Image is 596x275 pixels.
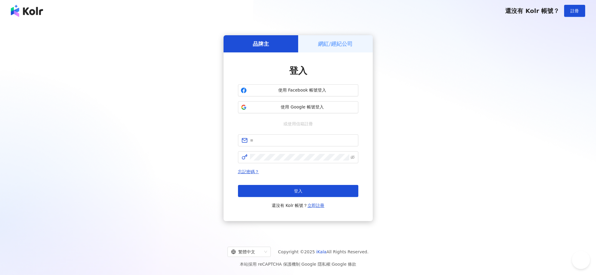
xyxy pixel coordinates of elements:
[238,101,358,113] button: 使用 Google 帳號登入
[294,189,302,193] span: 登入
[316,249,326,254] a: iKala
[279,120,317,127] span: 或使用信箱註冊
[289,65,307,76] span: 登入
[238,84,358,96] button: 使用 Facebook 帳號登入
[301,262,330,267] a: Google 隱私權
[278,248,369,255] span: Copyright © 2025 All Rights Reserved.
[231,247,262,257] div: 繁體中文
[350,155,355,159] span: eye-invisible
[253,40,269,48] h5: 品牌主
[307,203,324,208] a: 立即註冊
[330,262,332,267] span: |
[318,40,353,48] h5: 網紅/經紀公司
[249,104,356,110] span: 使用 Google 帳號登入
[249,87,356,93] span: 使用 Facebook 帳號登入
[300,262,301,267] span: |
[570,8,579,13] span: 註冊
[332,262,356,267] a: Google 條款
[238,185,358,197] button: 登入
[572,251,590,269] iframe: Help Scout Beacon - Open
[272,202,325,209] span: 還沒有 Kolr 帳號？
[564,5,585,17] button: 註冊
[238,169,259,174] a: 忘記密碼？
[240,261,356,268] span: 本站採用 reCAPTCHA 保護機制
[505,7,559,14] span: 還沒有 Kolr 帳號？
[11,5,43,17] img: logo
